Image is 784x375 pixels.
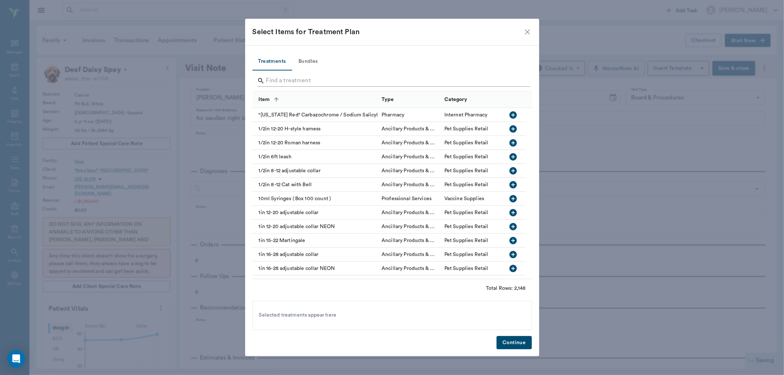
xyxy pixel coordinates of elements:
[441,91,504,108] div: Category
[253,164,378,178] div: 1/2in 8-12 adjustable collar
[257,75,530,88] div: Search
[253,178,378,192] div: 1/2in 8-12 Cat with Bell
[382,139,437,147] div: Ancillary Products & Services
[444,139,488,147] div: Pet Supplies Retail
[259,89,270,110] div: Item
[444,153,488,161] div: Pet Supplies Retail
[382,153,437,161] div: Ancillary Products & Services
[444,251,488,258] div: Pet Supplies Retail
[382,195,432,202] div: Professional Services
[382,265,437,272] div: Ancillary Products & Services
[253,262,378,275] div: 1in 16-28 adjustable collar NEON
[7,350,25,368] div: Open Intercom Messenger
[444,265,488,272] div: Pet Supplies Retail
[444,279,488,286] div: Pet Supplies Retail
[292,53,325,71] button: Bundles
[469,94,479,105] button: Sort
[378,91,441,108] div: Type
[253,136,378,150] div: 1/2in 12-20 Roman harness
[523,28,532,36] button: close
[253,26,523,38] div: Select Items for Treatment Plan
[253,150,378,164] div: 1/2in 6ft leash
[444,237,488,244] div: Pet Supplies Retail
[271,94,282,105] button: Sort
[382,167,437,174] div: Ancillary Products & Services
[382,279,437,286] div: Ancillary Products & Services
[382,89,394,110] div: Type
[253,108,378,122] div: "[US_STATE] Red" Carbazochrome / Sodium Salicylate (10mgml/250mg/ml) 100ml
[259,311,337,319] span: Selected treatments appear here
[444,223,488,230] div: Pet Supplies Retail
[382,209,437,216] div: Ancillary Products & Services
[253,91,378,108] div: Item
[444,167,488,174] div: Pet Supplies Retail
[509,94,519,105] button: Sort
[396,94,406,105] button: Sort
[444,209,488,216] div: Pet Supplies Retail
[266,75,519,87] input: Find a treatment
[382,111,404,119] div: Pharmacy
[253,53,292,71] button: Treatments
[444,125,488,133] div: Pet Supplies Retail
[486,285,526,292] div: Total Rows: 2,148
[253,122,378,136] div: 1/2in 12-20 H-style harness
[497,336,531,350] button: Continue
[382,251,437,258] div: Ancillary Products & Services
[444,181,488,188] div: Pet Supplies Retail
[382,223,437,230] div: Ancillary Products & Services
[253,275,378,289] div: 1in 20-32 Roman harness
[382,181,437,188] div: Ancillary Products & Services
[253,234,378,248] div: 1in 15-22 Martingale
[444,195,484,202] div: Vaccine Supplies
[253,248,378,262] div: 1in 16-28 adjustable collar
[382,125,437,133] div: Ancillary Products & Services
[253,206,378,220] div: 1in 12-20 adjustable collar
[444,111,488,119] div: Internet Pharmacy
[253,192,378,206] div: 10ml Syringes ( Box 100 count )
[382,237,437,244] div: Ancillary Products & Services
[444,89,467,110] div: Category
[253,220,378,234] div: 1in 12-20 adjustable collar NEON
